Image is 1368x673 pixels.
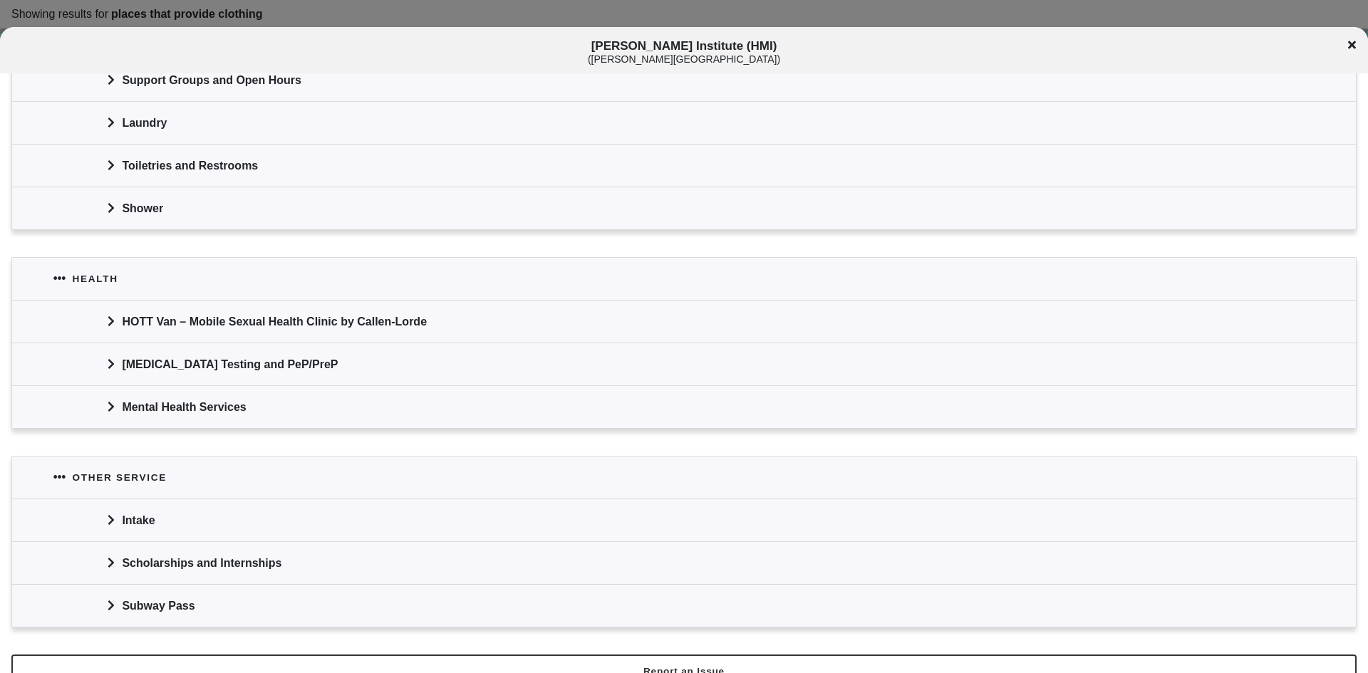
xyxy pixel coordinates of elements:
div: Mental Health Services [12,385,1356,428]
div: Support Groups and Open Hours [12,58,1356,101]
div: Shower [12,187,1356,229]
div: [MEDICAL_DATA] Testing and PeP/PreP [12,343,1356,385]
div: Intake [12,499,1356,541]
div: Health [73,271,118,286]
span: [PERSON_NAME] Institute (HMI) [116,39,1252,66]
div: Other service [73,470,167,485]
div: Subway Pass [12,584,1356,627]
div: Toiletries and Restrooms [12,144,1356,187]
div: Scholarships and Internships [12,541,1356,584]
div: ( [PERSON_NAME][GEOGRAPHIC_DATA] ) [116,53,1252,66]
div: Laundry [12,101,1356,144]
div: HOTT Van – Mobile Sexual Health Clinic by Callen-Lorde [12,300,1356,343]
